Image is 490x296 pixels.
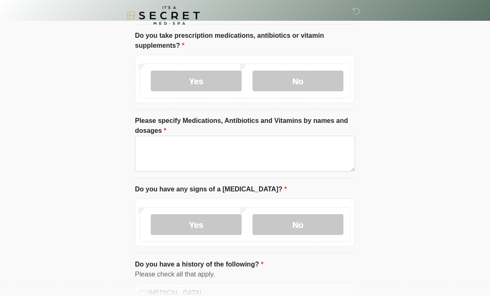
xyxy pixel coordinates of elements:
label: Do you take prescription medications, antibiotics or vitamin supplements? [135,31,355,51]
label: Do you have a history of the following? [135,260,263,270]
img: It's A Secret Med Spa Logo [127,6,200,25]
label: No [252,71,343,92]
div: Please check all that apply. [135,270,355,280]
label: Yes [151,71,242,92]
label: Please specify Medications, Antibiotics and Vitamins by names and dosages [135,116,355,136]
label: Do you have any signs of a [MEDICAL_DATA]? [135,185,287,195]
label: No [252,215,343,235]
label: Yes [151,215,242,235]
